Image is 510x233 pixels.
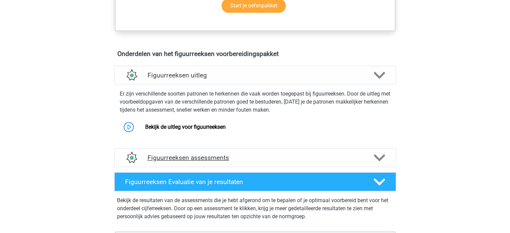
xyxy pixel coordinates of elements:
[148,154,363,162] h4: Figuurreeksen assessments
[148,71,363,79] h4: Figuurreeksen uitleg
[117,50,393,58] h4: Onderdelen van het figuurreeksen voorbereidingspakket
[117,196,393,221] p: Bekijk de resultaten van de assessments die je hebt afgerond om te bepalen of je optimaal voorber...
[120,90,391,114] p: Er zijn verschillende soorten patronen te herkennen die vaak worden toegepast bij figuurreeksen. ...
[125,178,363,186] h4: Figuurreeksen Evaluatie van je resultaten
[145,124,226,130] a: Bekijk de uitleg voor figuurreeksen
[112,66,399,84] a: uitleg Figuurreeksen uitleg
[123,67,140,84] img: figuurreeksen uitleg
[112,148,399,167] a: assessments Figuurreeksen assessments
[123,149,140,166] img: figuurreeksen assessments
[112,172,399,191] a: Figuurreeksen Evaluatie van je resultaten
